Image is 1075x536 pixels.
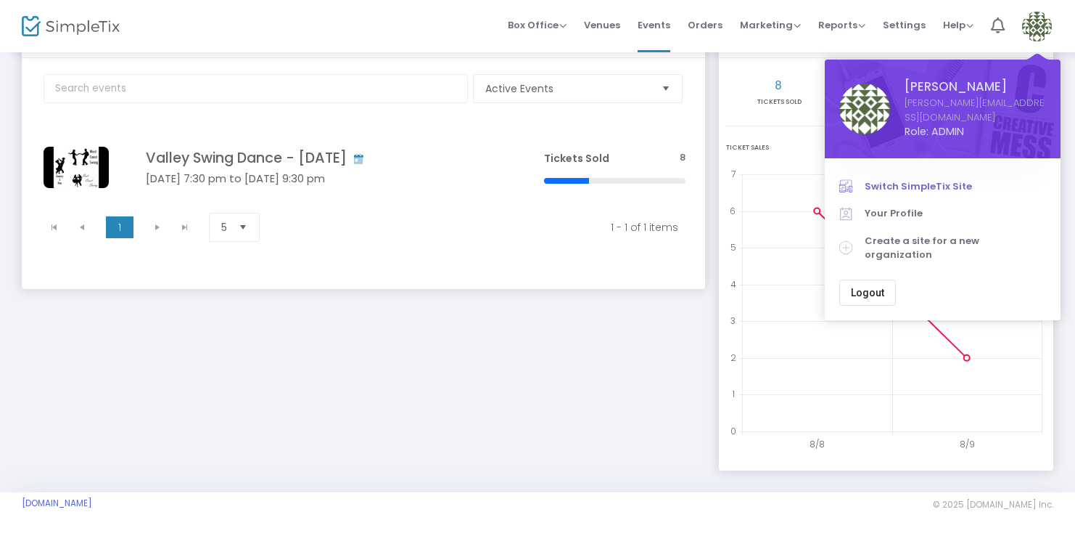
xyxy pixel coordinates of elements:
[730,204,736,216] text: 6
[905,124,1046,139] span: Role: ADMIN
[839,200,1046,227] a: Your Profile
[726,143,1046,153] div: Ticket Sales
[688,7,722,44] span: Orders
[221,220,227,235] span: 5
[905,96,1046,124] a: [PERSON_NAME][EMAIL_ADDRESS][DOMAIN_NAME]
[839,280,896,306] button: Logout
[544,151,609,166] span: Tickets Sold
[865,179,1046,194] span: Switch SimpleTix Site
[286,220,678,235] kendo-pager-info: 1 - 1 of 1 items
[943,18,973,32] span: Help
[22,498,92,509] a: [DOMAIN_NAME]
[638,7,670,44] span: Events
[35,129,694,206] div: Data table
[883,7,926,44] span: Settings
[146,150,501,166] h4: Valley Swing Dance - [DATE]
[810,438,825,450] text: 8/8
[730,425,736,437] text: 0
[851,287,884,299] span: Logout
[730,241,736,253] text: 5
[730,314,736,327] text: 3
[933,499,1053,511] span: © 2025 [DOMAIN_NAME] Inc.
[730,277,736,290] text: 4
[233,214,253,241] button: Select
[839,173,1046,200] a: Switch SimpleTix Site
[656,75,676,102] button: Select
[44,74,468,103] input: Search events
[732,388,735,400] text: 1
[44,147,109,188] img: Dances.jpg
[146,172,501,185] h5: [DATE] 7:30 pm to [DATE] 9:30 pm
[731,168,736,180] text: 7
[728,78,831,92] h2: 8
[905,78,1046,96] span: [PERSON_NAME]
[508,18,567,32] span: Box Office
[485,81,650,96] span: Active Events
[106,216,133,238] span: Page 1
[865,206,1046,221] span: Your Profile
[730,352,736,364] text: 2
[960,438,975,450] text: 8/9
[680,151,685,165] span: 8
[728,97,831,107] p: Tickets sold
[865,234,1046,262] span: Create a site for a new organization
[818,18,865,32] span: Reports
[839,227,1046,269] a: Create a site for a new organization
[740,18,801,32] span: Marketing
[584,7,620,44] span: Venues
